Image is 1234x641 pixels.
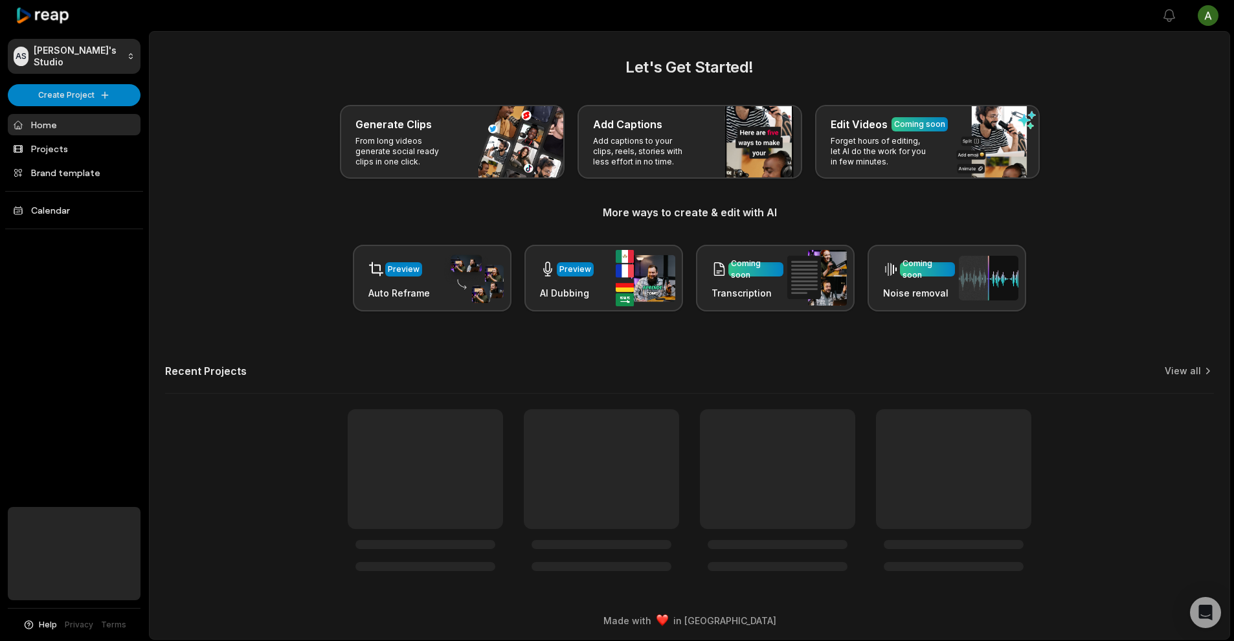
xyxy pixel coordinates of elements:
p: From long videos generate social ready clips in one click. [355,136,456,167]
h2: Let's Get Started! [165,56,1214,79]
a: Privacy [65,619,93,631]
a: Terms [101,619,126,631]
h3: Noise removal [883,286,955,300]
h3: AI Dubbing [540,286,594,300]
a: Projects [8,138,140,159]
img: transcription.png [787,250,847,306]
h3: Auto Reframe [368,286,430,300]
a: Calendar [8,199,140,221]
h3: More ways to create & edit with AI [165,205,1214,220]
div: Coming soon [894,118,945,130]
div: Coming soon [731,258,781,281]
img: noise_removal.png [959,256,1018,300]
div: Preview [388,264,420,275]
h3: Transcription [712,286,783,300]
a: Brand template [8,162,140,183]
a: View all [1165,365,1201,377]
h2: Recent Projects [165,365,247,377]
a: Home [8,114,140,135]
div: Made with in [GEOGRAPHIC_DATA] [161,614,1218,627]
p: Add captions to your clips, reels, stories with less effort in no time. [593,136,693,167]
p: [PERSON_NAME]'s Studio [34,45,122,68]
img: ai_dubbing.png [616,250,675,306]
div: Open Intercom Messenger [1190,597,1221,628]
button: Create Project [8,84,140,106]
p: Forget hours of editing, let AI do the work for you in few minutes. [831,136,931,167]
span: Help [39,619,57,631]
button: Help [23,619,57,631]
h3: Edit Videos [831,117,888,132]
div: AS [14,47,28,66]
div: Coming soon [903,258,952,281]
h3: Add Captions [593,117,662,132]
img: heart emoji [656,614,668,626]
h3: Generate Clips [355,117,432,132]
div: Preview [559,264,591,275]
img: auto_reframe.png [444,253,504,304]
